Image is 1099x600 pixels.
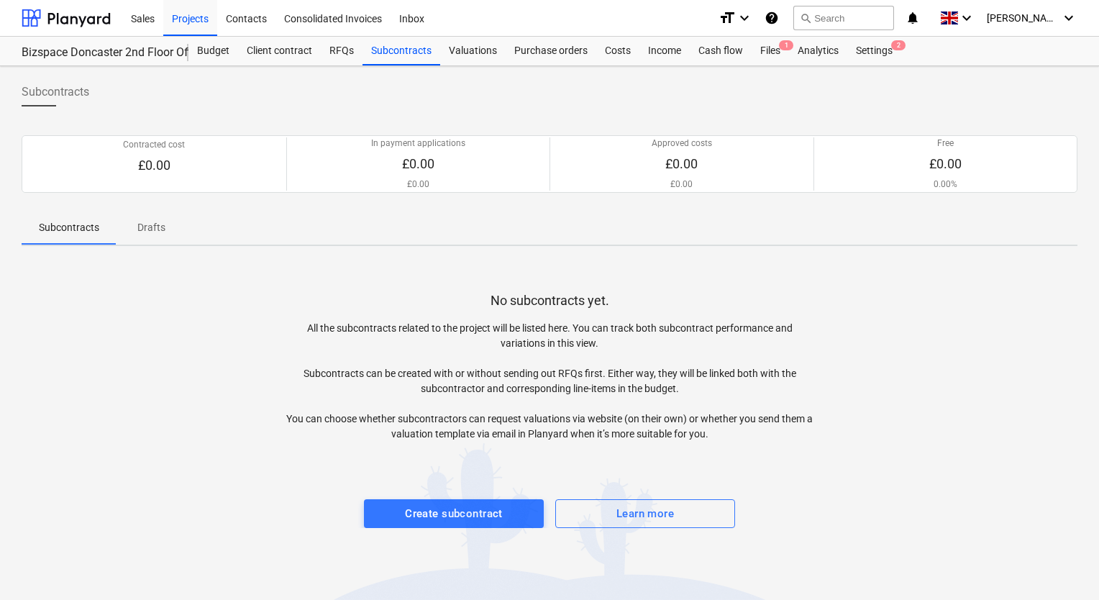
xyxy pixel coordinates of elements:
p: £0.00 [371,155,465,173]
i: notifications [906,9,920,27]
a: Analytics [789,37,847,65]
a: Valuations [440,37,506,65]
a: Income [639,37,690,65]
p: 0.00% [929,178,962,191]
a: Settings2 [847,37,901,65]
p: Drafts [134,220,168,235]
div: Create subcontract [405,504,503,523]
p: £0.00 [123,157,185,174]
p: £0.00 [652,178,712,191]
a: Budget [188,37,238,65]
div: Learn more [616,504,674,523]
p: £0.00 [929,155,962,173]
i: Knowledge base [765,9,779,27]
a: Purchase orders [506,37,596,65]
a: Files1 [752,37,789,65]
button: Create subcontract [364,499,544,528]
span: 2 [891,40,906,50]
p: Contracted cost [123,139,185,151]
i: format_size [719,9,736,27]
div: Files [752,37,789,65]
span: 1 [779,40,793,50]
p: Free [929,137,962,150]
a: Client contract [238,37,321,65]
span: [PERSON_NAME] [987,12,1059,24]
p: Subcontracts [39,220,99,235]
p: No subcontracts yet. [491,292,609,309]
div: Settings [847,37,901,65]
a: Costs [596,37,639,65]
i: keyboard_arrow_down [736,9,753,27]
div: Bizspace Doncaster 2nd Floor Office 13A Split [22,45,171,60]
a: RFQs [321,37,362,65]
button: Search [793,6,894,30]
i: keyboard_arrow_down [958,9,975,27]
span: search [800,12,811,24]
i: keyboard_arrow_down [1060,9,1077,27]
a: Cash flow [690,37,752,65]
p: £0.00 [371,178,465,191]
p: Approved costs [652,137,712,150]
iframe: Chat Widget [1027,531,1099,600]
p: In payment applications [371,137,465,150]
a: Subcontracts [362,37,440,65]
p: All the subcontracts related to the project will be listed here. You can track both subcontract p... [286,321,813,442]
button: Learn more [555,499,735,528]
p: £0.00 [652,155,712,173]
span: Subcontracts [22,83,89,101]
